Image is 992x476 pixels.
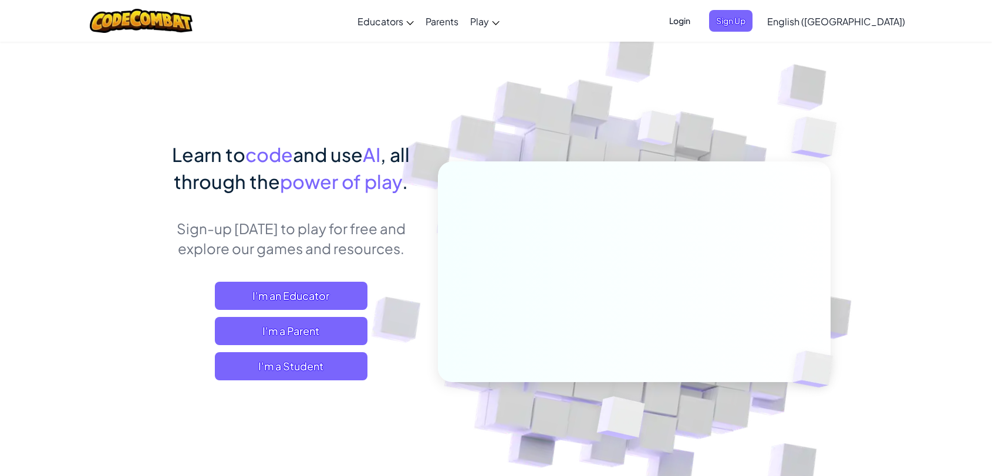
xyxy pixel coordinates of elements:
[215,352,367,380] button: I'm a Student
[761,5,911,37] a: English ([GEOGRAPHIC_DATA])
[568,372,673,469] img: Overlap cubes
[245,143,293,166] span: code
[352,5,420,37] a: Educators
[215,317,367,345] a: I'm a Parent
[616,87,700,175] img: Overlap cubes
[215,282,367,310] a: I'm an Educator
[470,15,489,28] span: Play
[280,170,402,193] span: power of play
[402,170,408,193] span: .
[773,326,861,412] img: Overlap cubes
[90,9,193,33] img: CodeCombat logo
[172,143,245,166] span: Learn to
[420,5,464,37] a: Parents
[709,10,753,32] button: Sign Up
[161,218,420,258] p: Sign-up [DATE] to play for free and explore our games and resources.
[464,5,505,37] a: Play
[767,15,905,28] span: English ([GEOGRAPHIC_DATA])
[357,15,403,28] span: Educators
[662,10,697,32] button: Login
[768,88,869,187] img: Overlap cubes
[293,143,363,166] span: and use
[363,143,380,166] span: AI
